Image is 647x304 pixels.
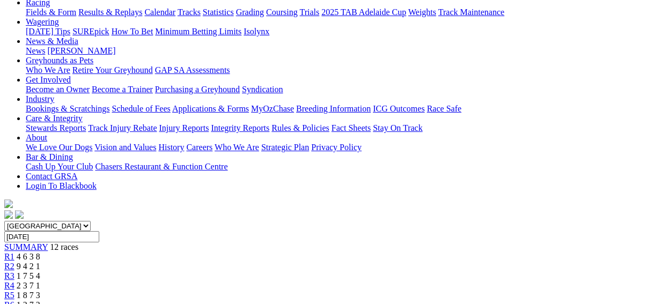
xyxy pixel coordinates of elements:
[159,123,209,132] a: Injury Reports
[26,123,86,132] a: Stewards Reports
[26,75,71,84] a: Get Involved
[373,104,424,113] a: ICG Outcomes
[203,8,234,17] a: Statistics
[26,8,76,17] a: Fields & Form
[26,85,643,94] div: Get Involved
[26,104,643,114] div: Industry
[26,8,643,17] div: Racing
[112,104,170,113] a: Schedule of Fees
[172,104,249,113] a: Applications & Forms
[26,162,643,172] div: Bar & Dining
[26,46,643,56] div: News & Media
[408,8,436,17] a: Weights
[72,65,153,75] a: Retire Your Greyhound
[242,85,283,94] a: Syndication
[47,46,115,55] a: [PERSON_NAME]
[78,8,142,17] a: Results & Replays
[4,242,48,251] a: SUMMARY
[26,172,77,181] a: Contact GRSA
[26,123,643,133] div: Care & Integrity
[311,143,362,152] a: Privacy Policy
[17,271,40,280] span: 1 7 5 4
[186,143,212,152] a: Careers
[299,8,319,17] a: Trials
[26,181,97,190] a: Login To Blackbook
[92,85,153,94] a: Become a Trainer
[95,162,227,171] a: Chasers Restaurant & Function Centre
[4,231,99,242] input: Select date
[17,281,40,290] span: 2 3 7 1
[296,104,371,113] a: Breeding Information
[26,152,73,161] a: Bar & Dining
[26,65,643,75] div: Greyhounds as Pets
[94,143,156,152] a: Vision and Values
[155,65,230,75] a: GAP SA Assessments
[88,123,157,132] a: Track Injury Rebate
[26,27,643,36] div: Wagering
[438,8,504,17] a: Track Maintenance
[17,252,40,261] span: 4 6 3 8
[4,210,13,219] img: facebook.svg
[4,271,14,280] a: R3
[26,56,93,65] a: Greyhounds as Pets
[17,262,40,271] span: 9 4 2 1
[26,143,92,152] a: We Love Our Dogs
[332,123,371,132] a: Fact Sheets
[112,27,153,36] a: How To Bet
[26,133,47,142] a: About
[4,199,13,208] img: logo-grsa-white.png
[155,85,240,94] a: Purchasing a Greyhound
[266,8,298,17] a: Coursing
[244,27,269,36] a: Isolynx
[26,65,70,75] a: Who We Are
[26,143,643,152] div: About
[4,291,14,300] a: R5
[271,123,329,132] a: Rules & Policies
[251,104,294,113] a: MyOzChase
[26,46,45,55] a: News
[17,291,40,300] span: 1 8 7 3
[15,210,24,219] img: twitter.svg
[373,123,422,132] a: Stay On Track
[4,252,14,261] a: R1
[26,94,54,103] a: Industry
[72,27,109,36] a: SUREpick
[321,8,406,17] a: 2025 TAB Adelaide Cup
[26,36,78,46] a: News & Media
[4,262,14,271] a: R2
[4,281,14,290] a: R4
[261,143,309,152] a: Strategic Plan
[427,104,461,113] a: Race Safe
[26,104,109,113] a: Bookings & Scratchings
[26,114,83,123] a: Care & Integrity
[178,8,201,17] a: Tracks
[144,8,175,17] a: Calendar
[211,123,269,132] a: Integrity Reports
[26,27,70,36] a: [DATE] Tips
[26,162,93,171] a: Cash Up Your Club
[50,242,78,251] span: 12 races
[215,143,259,152] a: Who We Are
[236,8,264,17] a: Grading
[155,27,241,36] a: Minimum Betting Limits
[158,143,184,152] a: History
[26,17,59,26] a: Wagering
[26,85,90,94] a: Become an Owner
